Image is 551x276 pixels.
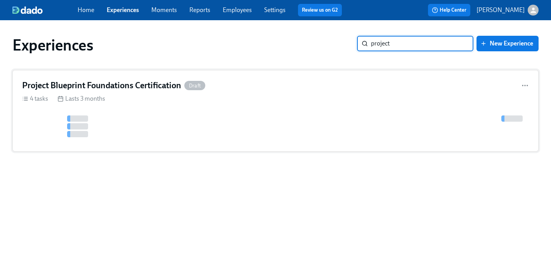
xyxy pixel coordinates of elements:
a: dado [12,6,78,14]
input: Search by name [371,36,473,51]
a: Experiences [107,6,139,14]
h4: Project Blueprint Foundations Certification [22,80,181,91]
a: Settings [264,6,286,14]
button: New Experience [476,36,539,51]
img: dado [12,6,43,14]
a: Reports [189,6,210,14]
p: [PERSON_NAME] [476,6,525,14]
a: Review us on G2 [302,6,338,14]
a: Employees [223,6,252,14]
span: Draft [184,83,205,89]
button: Review us on G2 [298,4,342,16]
button: [PERSON_NAME] [476,5,539,16]
span: New Experience [482,40,533,47]
a: Moments [151,6,177,14]
span: Help Center [432,6,466,14]
button: Help Center [428,4,470,16]
a: Project Blueprint Foundations CertificationDraft4 tasks Lasts 3 months [12,70,539,152]
h1: Experiences [12,36,94,54]
a: Home [78,6,94,14]
div: 4 tasks [22,94,48,103]
div: Lasts 3 months [57,94,105,103]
